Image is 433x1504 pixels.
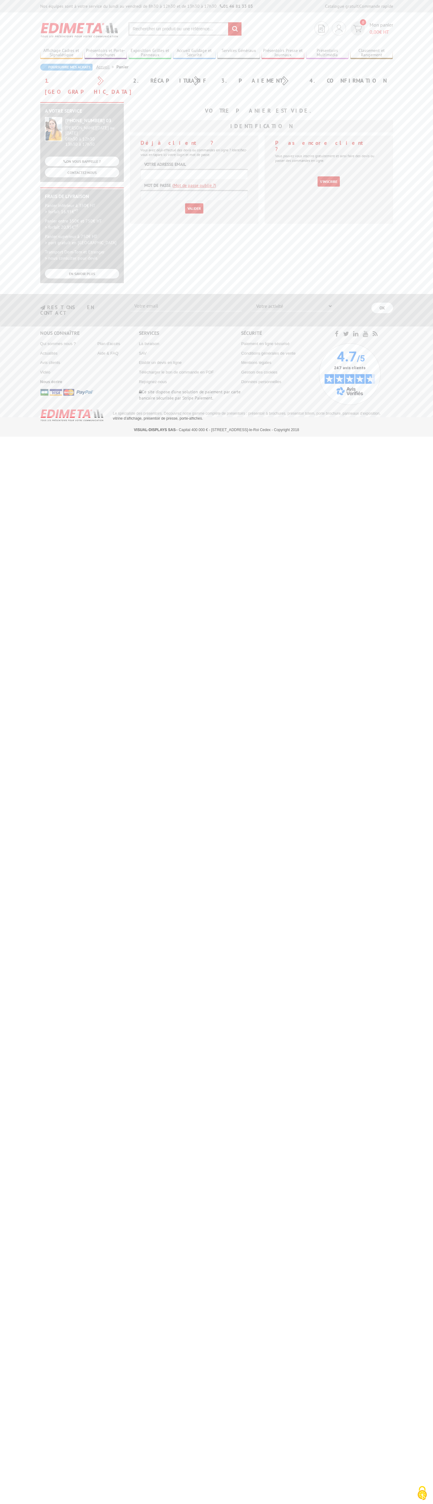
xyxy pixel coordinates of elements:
[40,3,253,9] div: Nos équipes sont à votre service du lundi au vendredi de 8h30 à 12h30 et de 13h30 à 17h30
[45,209,78,214] span: > forfait 16.95€
[141,140,248,146] h4: Déjà client ?
[97,341,120,346] a: Plan d'accès
[359,3,393,9] a: Commande rapide
[275,140,383,152] h4: Pas encore client ?
[241,351,296,356] a: Conditions générales de vente
[130,120,393,132] h3: Identification
[139,330,241,337] div: Services
[241,370,277,374] a: Gestion des cookies
[74,208,78,212] sup: HT
[241,341,289,346] a: Paiement en ligne sécurisé
[414,1485,430,1501] img: Cookies (fenêtre modale)
[131,301,242,311] input: Votre email
[139,389,241,401] p: Ce site dispose d’une solution de paiement par carte bancaire sécurisée par Stripe Paiement.
[40,341,76,346] a: Qui sommes nous ?
[65,125,119,147] div: 08h30 à 12h30 13h30 à 17h30
[336,25,342,32] img: devis rapide
[45,224,78,230] span: > forfait 20.95€
[144,161,186,167] label: Votre adresse email
[318,176,340,187] a: S'inscrire
[97,351,119,356] a: Aide & FAQ
[113,411,388,421] p: Le spécialiste des présentoirs. Découvrez notre gamme complète de présentoirs : présentoir à broc...
[40,360,60,365] a: Avis clients
[360,19,366,25] span: 0
[45,194,119,199] h2: Frais de Livraison
[139,341,159,346] a: La livraison
[371,303,393,313] input: OK
[129,48,171,58] a: Exposition Grilles et Panneaux
[172,182,216,188] a: (Mot de passe oublié ?)
[45,233,119,246] p: Panier supérieur à 750€ HT
[40,351,58,356] a: Actualités
[144,182,171,188] label: Mot de passe
[45,249,119,261] p: Transport Dom-Tom et Etranger
[40,19,119,41] img: Edimeta
[139,379,167,384] a: Rejoignez-nous
[116,64,128,70] li: Panier
[325,3,358,9] a: Catalogue gratuit
[139,351,147,356] a: SAV
[45,269,119,279] a: EN SAVOIR PLUS
[228,22,241,36] input: rechercher
[141,148,248,157] p: Vous avez déjà effectué des devis ou commandes en ligne ? Identifiez-vous en tapant ici votre log...
[411,1483,433,1504] button: Cookies (fenêtre modale)
[45,218,119,230] p: Panier entre 350€ et 750€ HT
[306,48,349,58] a: Présentoirs Multimédia
[205,107,318,114] b: Votre panier est vide.
[370,28,393,36] span: € HT
[318,25,325,32] img: devis rapide
[349,21,393,36] a: devis rapide 0 Mon panier 0,00€ HT
[353,25,362,32] img: devis rapide
[217,75,305,86] div: 3. Paiement
[128,75,217,86] div: 2. Récapitulatif
[40,48,83,58] a: Affichage Cadres et Signalétique
[241,360,271,365] a: Mentions légales
[40,305,122,316] h3: restons en contact
[305,75,393,86] div: 4. Confirmation
[40,330,139,337] div: Nous connaître
[275,153,383,163] p: Vous pouvez vous inscrire gratuitement et ainsi faire des devis ou passer des commandes en ligne.
[173,48,216,58] a: Accueil Guidage et Sécurité
[45,240,116,245] span: > port gratuit en [GEOGRAPHIC_DATA]
[45,157,119,166] a: ON VOUS RAPPELLE ?
[220,3,253,9] strong: 01 46 81 33 03
[217,48,260,58] a: Services Généraux
[325,3,393,9] div: |
[241,330,319,337] div: Sécurité
[45,255,97,261] span: > nous consulter pour devis
[185,203,203,214] input: Valider
[45,108,119,114] h2: A votre service
[65,117,111,123] strong: [PHONE_NUMBER] 03
[134,428,176,432] strong: VISUAL-DISPLAYS SAS
[40,305,45,310] img: newsletter.jpg
[65,125,119,136] div: [PERSON_NAME][DATE] au [DATE]
[139,370,214,374] a: Télécharger le bon de commande en PDF
[45,117,62,141] img: widget-service.jpg
[241,379,281,384] a: Données personnelles
[370,29,379,35] span: 0,00
[262,48,304,58] a: Présentoirs Presse et Journaux
[40,64,93,71] a: Poursuivre mes achats
[40,379,63,384] a: Nous écrire
[74,223,78,228] sup: HT
[46,428,388,432] p: – Capital 400 000 € - [STREET_ADDRESS]-le-Roi Cedex - Copyright 2018
[139,360,182,365] a: Etablir un devis en ligne
[45,168,119,177] a: CONTACTEZ-NOUS
[84,48,127,58] a: Présentoirs et Porte-brochures
[40,75,128,97] div: 1. [GEOGRAPHIC_DATA]
[45,202,119,215] p: Panier inférieur à 350€ HT
[96,64,116,70] a: Accueil
[350,48,393,58] a: Classement et Rangement
[370,21,393,36] span: Mon panier
[128,22,242,36] input: Rechercher un produit ou une référence...
[40,370,50,374] a: Vidéo
[319,343,381,405] img: Avis Vérifiés - 4.7 sur 5 - 247 avis clients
